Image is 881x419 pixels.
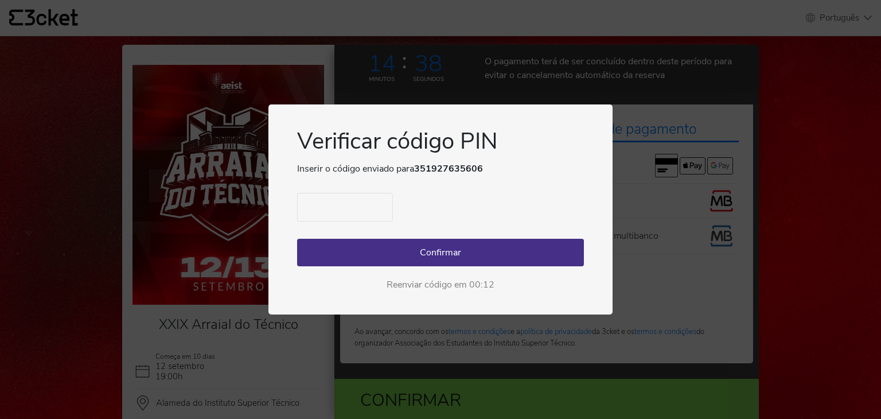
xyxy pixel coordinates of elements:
button: Confirmar [297,239,584,266]
p: Inserir o código enviado para [297,162,584,176]
strong: 351927635606 [414,162,483,175]
h1: Verificar código PIN [297,127,584,162]
div: 00:12 [469,278,494,292]
span: Reenviar código em [387,278,467,292]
